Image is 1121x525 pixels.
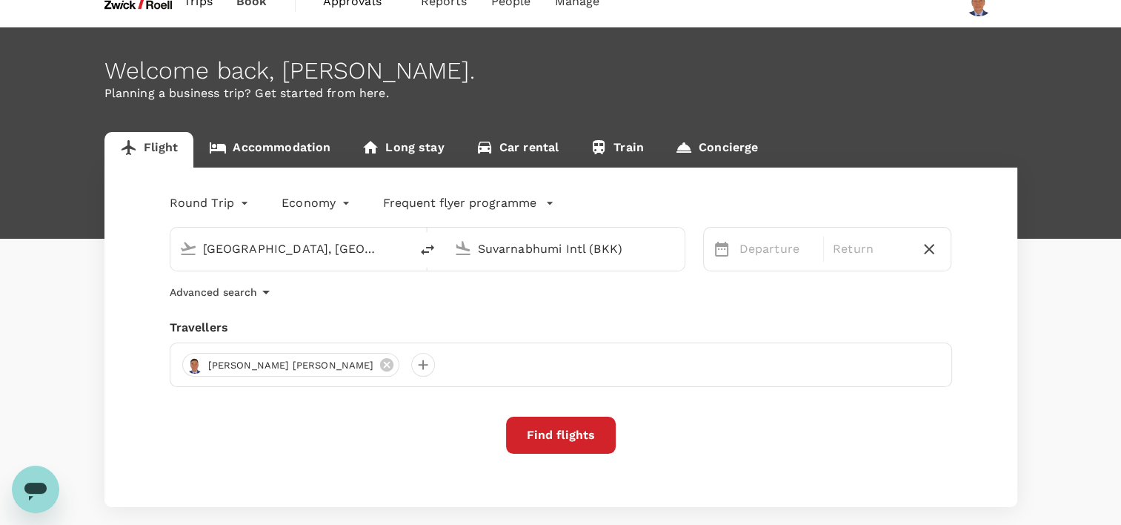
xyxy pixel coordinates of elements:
p: Planning a business trip? Get started from here. [104,85,1017,102]
input: Depart from [203,237,379,260]
div: Economy [282,191,353,215]
button: Frequent flyer programme [383,194,554,212]
div: Welcome back , [PERSON_NAME] . [104,57,1017,85]
a: Train [574,132,659,168]
span: [PERSON_NAME] [PERSON_NAME] [199,358,383,373]
p: Frequent flyer programme [383,194,536,212]
p: Return [833,240,908,258]
input: Going to [478,237,653,260]
button: Find flights [506,417,616,454]
iframe: Button to launch messaging window [12,466,59,513]
button: Open [674,247,677,250]
div: [PERSON_NAME] [PERSON_NAME] [182,353,399,377]
a: Flight [104,132,194,168]
a: Concierge [659,132,774,168]
button: delete [410,232,445,268]
button: Open [399,247,402,250]
p: Advanced search [170,285,257,300]
button: Advanced search [170,283,275,301]
div: Round Trip [170,191,253,215]
img: avatar-67b84bebe1d9e.jpeg [186,356,204,374]
p: Departure [739,240,814,258]
a: Car rental [460,132,575,168]
a: Accommodation [193,132,346,168]
div: Travellers [170,319,952,337]
a: Long stay [346,132,459,168]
